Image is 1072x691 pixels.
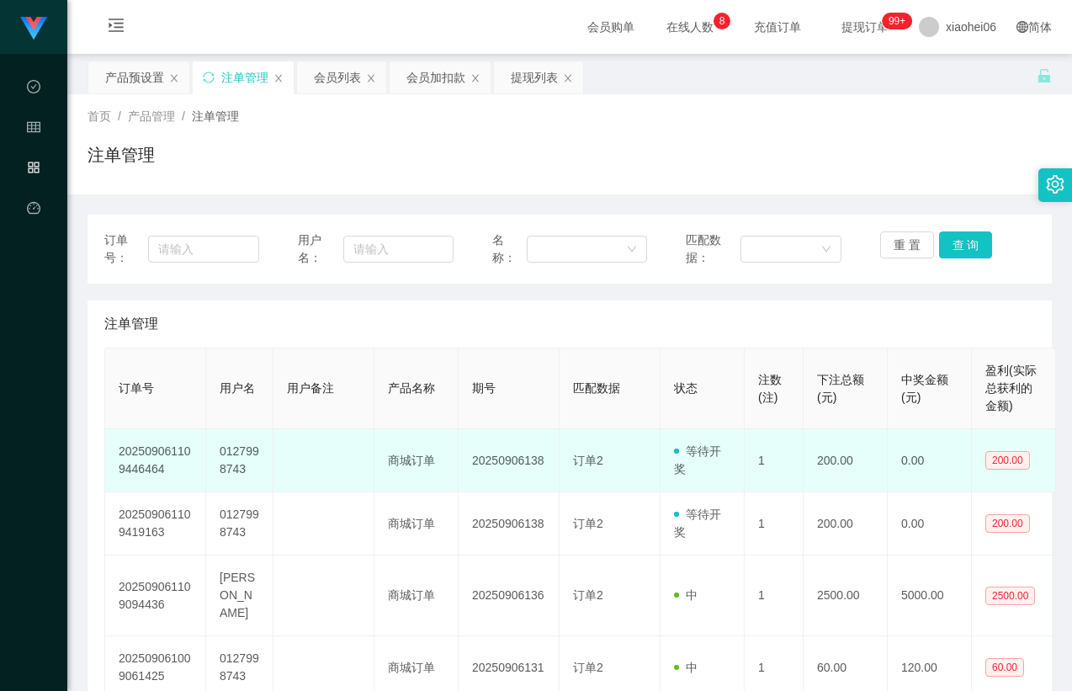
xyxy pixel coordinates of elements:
td: 20250906138 [459,492,560,555]
td: 0.00 [888,429,972,492]
span: 等待开奖 [674,508,721,539]
span: 订单号 [119,381,154,395]
span: 2500.00 [985,587,1035,605]
td: 0127998743 [206,429,273,492]
i: 图标: close [169,73,179,83]
span: 中 [674,588,698,602]
p: 8 [719,13,725,29]
td: 202509061109094436 [105,555,206,636]
sup: 8 [714,13,730,29]
i: 图标: check-circle-o [27,72,40,106]
i: 图标: close [366,73,376,83]
td: 202509061109419163 [105,492,206,555]
td: 商城订单 [374,429,459,492]
span: 在线人数 [658,21,722,33]
span: 订单2 [573,454,603,467]
i: 图标: close [470,73,480,83]
span: 订单号： [104,231,148,267]
td: 5000.00 [888,555,972,636]
span: 状态 [674,381,698,395]
h1: 注单管理 [88,142,155,167]
span: 期号 [472,381,496,395]
span: 用户名： [298,231,342,267]
div: 会员列表 [314,61,361,93]
div: 会员加扣款 [406,61,465,93]
span: 数据中心 [27,81,40,231]
span: 用户备注 [287,381,334,395]
button: 重 置 [880,231,934,258]
i: 图标: close [563,73,573,83]
i: 图标: menu-unfold [88,1,145,55]
span: 名称： [492,231,527,267]
span: 下注总额(元) [817,373,864,404]
td: 2500.00 [804,555,888,636]
span: 产品管理 [27,162,40,311]
span: 充值订单 [746,21,809,33]
td: 20250906136 [459,555,560,636]
td: 1 [745,555,804,636]
button: 查 询 [939,231,993,258]
span: 订单2 [573,588,603,602]
span: 产品名称 [388,381,435,395]
i: 图标: appstore-o [27,153,40,187]
i: 图标: down [627,244,637,256]
span: 中 [674,661,698,674]
span: 注单管理 [104,314,158,334]
span: 订单2 [573,517,603,530]
i: 图标: setting [1046,175,1064,194]
span: 200.00 [985,514,1030,533]
i: 图标: down [821,244,831,256]
span: 匹配数据： [686,231,740,267]
span: / [118,109,121,123]
td: 0.00 [888,492,972,555]
td: 1 [745,492,804,555]
td: 商城订单 [374,492,459,555]
td: 0127998743 [206,492,273,555]
span: 注数(注) [758,373,782,404]
span: 用户名 [220,381,255,395]
i: 图标: global [1016,21,1028,33]
span: 订单2 [573,661,603,674]
td: 200.00 [804,492,888,555]
i: 图标: sync [203,72,215,83]
span: 等待开奖 [674,444,721,476]
img: logo.9652507e.png [20,17,47,40]
span: 60.00 [985,658,1024,677]
span: 盈利(实际总获利的金额) [985,364,1037,412]
span: 中奖金额(元) [901,373,948,404]
span: 首页 [88,109,111,123]
td: [PERSON_NAME] [206,555,273,636]
td: 200.00 [804,429,888,492]
span: 200.00 [985,451,1030,470]
input: 请输入 [343,236,454,263]
i: 图标: unlock [1037,68,1052,83]
i: 图标: close [273,73,284,83]
i: 图标: table [27,113,40,146]
td: 1 [745,429,804,492]
a: 图标: dashboard平台首页 [27,192,40,362]
td: 202509061109446464 [105,429,206,492]
sup: 1089 [882,13,912,29]
input: 请输入 [148,236,259,263]
td: 商城订单 [374,555,459,636]
td: 20250906138 [459,429,560,492]
div: 产品预设置 [105,61,164,93]
span: 产品管理 [128,109,175,123]
span: 匹配数据 [573,381,620,395]
span: 提现订单 [833,21,897,33]
span: 注单管理 [192,109,239,123]
span: 会员管理 [27,121,40,271]
div: 提现列表 [511,61,558,93]
span: / [182,109,185,123]
div: 注单管理 [221,61,268,93]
